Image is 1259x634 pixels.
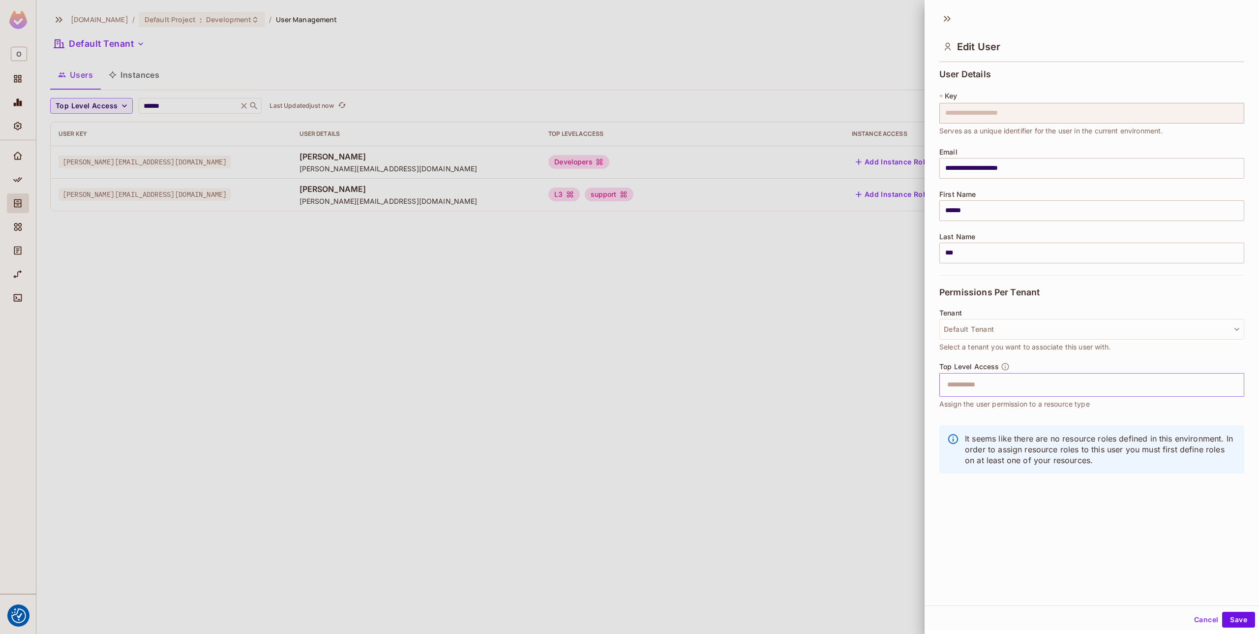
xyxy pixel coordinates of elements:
[939,309,962,317] span: Tenant
[939,126,1163,136] span: Serves as a unique identifier for the user in the current environment.
[957,41,1000,53] span: Edit User
[1222,612,1255,628] button: Save
[945,92,957,100] span: Key
[939,287,1040,297] span: Permissions Per Tenant
[939,342,1110,352] span: Select a tenant you want to associate this user with.
[965,433,1236,466] p: It seems like there are no resource roles defined in this environment. In order to assign resourc...
[939,363,999,371] span: Top Level Access
[939,319,1244,340] button: Default Tenant
[939,148,958,156] span: Email
[11,608,26,623] button: Consent Preferences
[1239,383,1241,385] button: Open
[11,608,26,623] img: Revisit consent button
[1190,612,1222,628] button: Cancel
[939,190,976,198] span: First Name
[939,399,1090,410] span: Assign the user permission to a resource type
[939,233,975,241] span: Last Name
[939,69,991,79] span: User Details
